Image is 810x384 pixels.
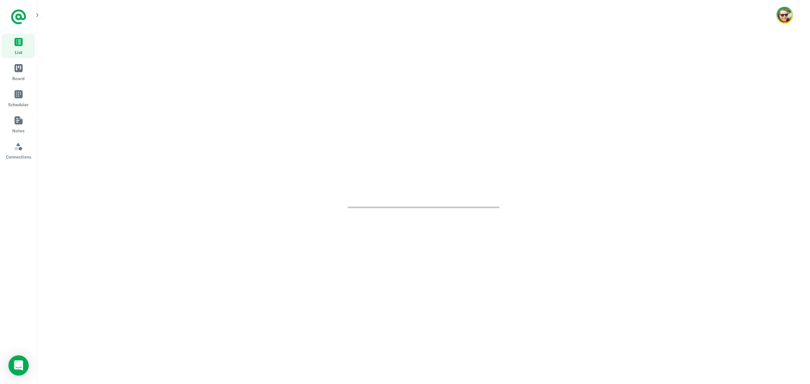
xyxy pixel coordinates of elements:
a: Scheduler [2,86,35,110]
a: Logo [10,8,27,25]
a: List [2,34,35,58]
span: Scheduler [8,101,29,108]
a: Notes [2,112,35,137]
div: Load Chat [8,355,29,376]
span: Connections [6,153,31,160]
button: Account button [776,7,793,24]
span: Notes [12,127,24,134]
a: Board [2,60,35,84]
a: Connections [2,138,35,163]
img: Karl Chaffey [778,8,792,22]
span: Board [12,75,24,82]
span: List [15,49,22,56]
